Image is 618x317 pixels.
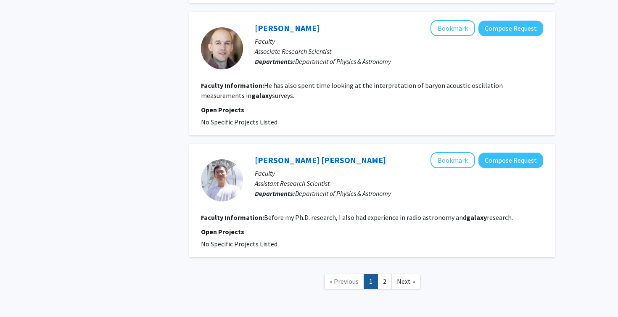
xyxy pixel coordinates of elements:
a: 2 [378,274,392,289]
p: Faculty [255,36,543,46]
a: [PERSON_NAME] [PERSON_NAME] [255,155,386,165]
b: Departments: [255,57,295,66]
b: Faculty Information: [201,213,264,222]
span: No Specific Projects Listed [201,118,277,126]
fg-read-more: Before my Ph.D. research, I also had experience in radio astronomy and research. [264,213,513,222]
a: Previous Page [324,274,364,289]
p: Open Projects [201,227,543,237]
b: Faculty Information: [201,81,264,90]
button: Add Chen Xie to Bookmarks [430,152,475,168]
p: Open Projects [201,105,543,115]
iframe: Chat [6,279,36,311]
b: Departments: [255,189,295,198]
button: Compose Request to Chen Xie [478,153,543,168]
a: [PERSON_NAME] [255,23,320,33]
span: Department of Physics & Astronomy [295,189,391,198]
span: « Previous [330,277,359,285]
nav: Page navigation [189,266,555,300]
a: Next [391,274,420,289]
a: 1 [364,274,378,289]
p: Associate Research Scientist [255,46,543,56]
fg-read-more: He has also spent time looking at the interpretation of baryon acoustic oscillation measurements ... [201,81,503,100]
p: Assistant Research Scientist [255,178,543,188]
b: galaxy [251,91,272,100]
p: Faculty [255,168,543,178]
span: Department of Physics & Astronomy [295,57,391,66]
span: Next » [397,277,415,285]
span: No Specific Projects Listed [201,240,277,248]
button: Compose Request to Graeme Addison [478,21,543,36]
button: Add Graeme Addison to Bookmarks [430,20,475,36]
b: galaxy [466,213,487,222]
